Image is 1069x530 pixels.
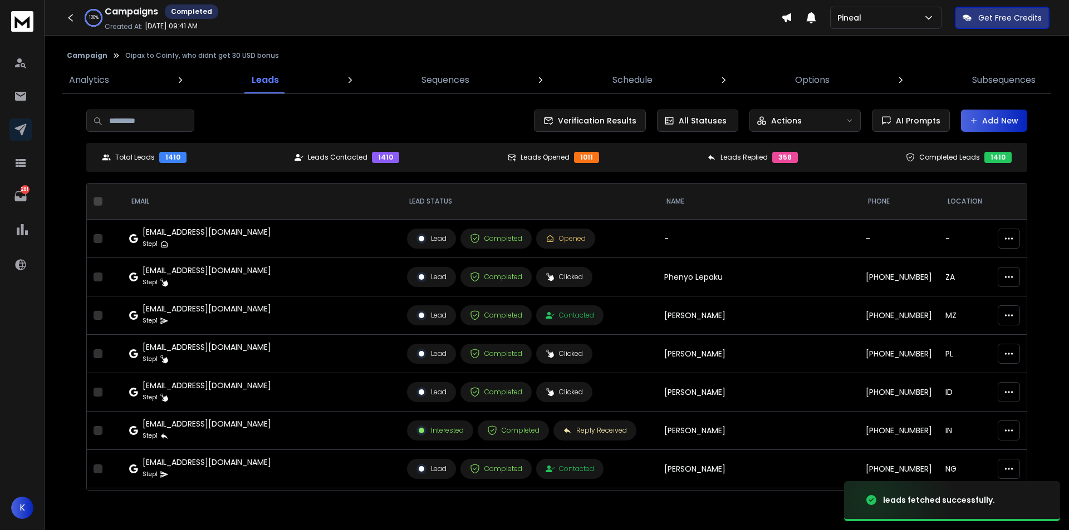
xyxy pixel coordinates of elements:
[143,226,271,237] div: [EMAIL_ADDRESS][DOMAIN_NAME]
[415,67,476,93] a: Sequences
[658,488,859,527] td: [PERSON_NAME]
[658,258,859,296] td: Phenyo Lepaku
[125,51,279,60] p: Oipax to Coinfy, who didnt get 30 USD bonus
[62,67,116,93] a: Analytics
[143,418,271,429] div: [EMAIL_ADDRESS][DOMAIN_NAME]
[939,412,991,450] td: IN
[143,277,158,288] p: Step 1
[859,412,939,450] td: [PHONE_NUMBER]
[553,115,636,126] span: Verification Results
[795,73,830,87] p: Options
[546,464,594,473] div: Contacted
[143,380,271,391] div: [EMAIL_ADDRESS][DOMAIN_NAME]
[546,388,583,397] div: Clicked
[859,373,939,412] td: [PHONE_NUMBER]
[961,110,1027,132] button: Add New
[658,296,859,335] td: [PERSON_NAME]
[252,73,279,87] p: Leads
[143,315,158,326] p: Step 1
[772,152,798,163] div: 358
[872,110,950,132] button: AI Prompts
[859,220,939,258] td: -
[939,184,991,220] th: location
[859,450,939,488] td: [PHONE_NUMBER]
[143,303,271,314] div: [EMAIL_ADDRESS][DOMAIN_NAME]
[67,51,107,60] button: Campaign
[416,272,447,282] div: Lead
[89,14,99,21] p: 100 %
[416,349,447,359] div: Lead
[546,273,583,281] div: Clicked
[658,220,859,258] td: -
[416,425,464,435] div: Interested
[416,464,447,474] div: Lead
[21,185,30,194] p: 281
[470,349,522,359] div: Completed
[11,497,33,519] button: K
[612,73,653,87] p: Schedule
[372,152,399,163] div: 1410
[771,115,802,126] p: Actions
[105,5,158,18] h1: Campaigns
[965,67,1042,93] a: Subsequences
[122,184,400,220] th: EMAIL
[143,457,271,468] div: [EMAIL_ADDRESS][DOMAIN_NAME]
[416,234,447,244] div: Lead
[939,335,991,373] td: PL
[546,234,586,243] div: Opened
[563,426,627,435] div: Reply Received
[679,115,727,126] p: All Statuses
[984,152,1012,163] div: 1410
[972,73,1036,87] p: Subsequences
[416,387,447,397] div: Lead
[11,11,33,32] img: logo
[534,110,646,132] button: Verification Results
[143,392,158,403] p: Step 1
[859,258,939,296] td: [PHONE_NUMBER]
[159,152,187,163] div: 1410
[487,425,540,435] div: Completed
[143,239,158,250] p: Step 1
[470,464,522,474] div: Completed
[400,184,658,220] th: LEAD STATUS
[658,373,859,412] td: [PERSON_NAME]
[891,115,940,126] span: AI Prompts
[837,12,866,23] p: Pineal
[606,67,659,93] a: Schedule
[470,387,522,397] div: Completed
[69,73,109,87] p: Analytics
[143,430,158,442] p: Step 1
[308,153,367,162] p: Leads Contacted
[521,153,570,162] p: Leads Opened
[939,258,991,296] td: ZA
[658,450,859,488] td: [PERSON_NAME]
[143,469,158,480] p: Step 1
[658,335,859,373] td: [PERSON_NAME]
[9,185,32,207] a: 281
[939,296,991,335] td: MZ
[658,184,859,220] th: NAME
[939,220,991,258] td: -
[574,152,599,163] div: 1011
[470,310,522,320] div: Completed
[883,494,995,506] div: leads fetched successfully.
[143,341,271,353] div: [EMAIL_ADDRESS][DOMAIN_NAME]
[919,153,980,162] p: Completed Leads
[245,67,286,93] a: Leads
[939,373,991,412] td: ID
[546,349,583,358] div: Clicked
[145,22,198,31] p: [DATE] 09:41 AM
[939,450,991,488] td: NG
[143,354,158,365] p: Step 1
[788,67,836,93] a: Options
[859,184,939,220] th: Phone
[859,335,939,373] td: [PHONE_NUMBER]
[165,4,218,19] div: Completed
[658,412,859,450] td: [PERSON_NAME]
[105,22,143,31] p: Created At:
[955,7,1050,29] button: Get Free Credits
[416,310,447,320] div: Lead
[143,265,271,276] div: [EMAIL_ADDRESS][DOMAIN_NAME]
[470,272,522,282] div: Completed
